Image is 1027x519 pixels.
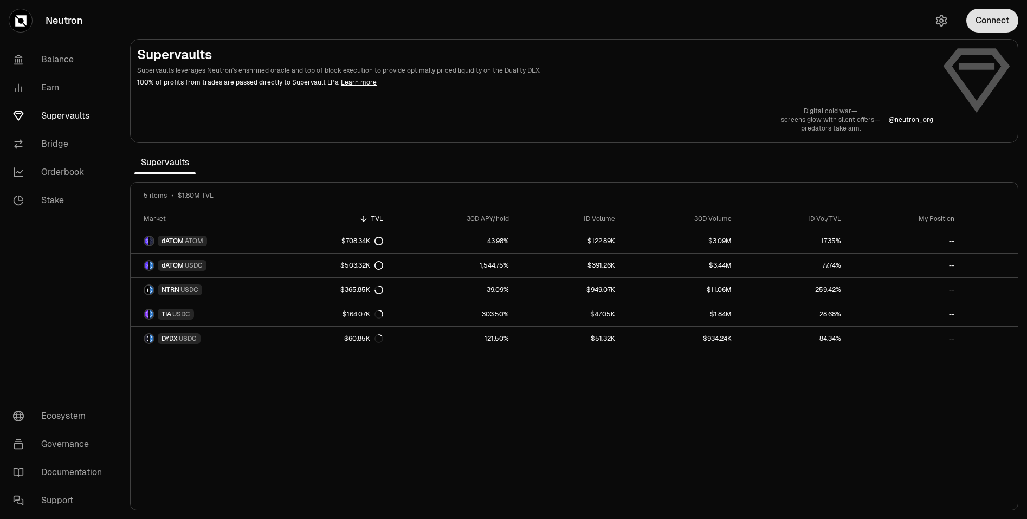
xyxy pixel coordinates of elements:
a: 303.50% [390,302,515,326]
a: $60.85K [286,327,390,351]
div: 1D Volume [522,215,615,223]
a: $164.07K [286,302,390,326]
span: TIA [162,310,171,319]
img: USDC Logo [150,334,153,343]
a: Supervaults [4,102,117,130]
a: $503.32K [286,254,390,277]
a: $3.09M [622,229,738,253]
p: predators take aim. [781,124,880,133]
p: Digital cold war— [781,107,880,115]
a: 17.35% [738,229,848,253]
div: TVL [292,215,383,223]
span: $1.80M TVL [178,191,214,200]
a: $51.32K [515,327,622,351]
a: 39.09% [390,278,515,302]
a: $365.85K [286,278,390,302]
p: Supervaults leverages Neutron's enshrined oracle and top of block execution to provide optimally ... [137,66,933,75]
a: Learn more [341,78,377,87]
a: $47.05K [515,302,622,326]
div: $164.07K [343,310,383,319]
img: DYDX Logo [145,334,148,343]
img: dATOM Logo [145,261,148,270]
a: Balance [4,46,117,74]
span: 5 items [144,191,167,200]
a: Digital cold war—screens glow with silent offers—predators take aim. [781,107,880,133]
a: $1.84M [622,302,738,326]
a: $11.06M [622,278,738,302]
h2: Supervaults [137,46,933,63]
span: NTRN [162,286,179,294]
button: Connect [966,9,1018,33]
a: 28.68% [738,302,848,326]
div: $60.85K [344,334,383,343]
p: @ neutron_org [889,115,933,124]
img: TIA Logo [145,310,148,319]
span: dATOM [162,261,184,270]
a: -- [848,229,961,253]
a: $949.07K [515,278,622,302]
img: USDC Logo [150,261,153,270]
span: dATOM [162,237,184,245]
a: $391.26K [515,254,622,277]
a: $122.89K [515,229,622,253]
a: 77.74% [738,254,848,277]
a: -- [848,278,961,302]
span: USDC [179,334,197,343]
a: Stake [4,186,117,215]
a: -- [848,302,961,326]
span: DYDX [162,334,178,343]
img: ATOM Logo [150,237,153,245]
a: Documentation [4,458,117,486]
div: $708.34K [341,237,383,245]
a: NTRN LogoUSDC LogoNTRNUSDC [131,278,286,302]
img: NTRN Logo [145,286,148,294]
a: -- [848,254,961,277]
div: My Position [854,215,954,223]
a: @neutron_org [889,115,933,124]
div: 30D APY/hold [396,215,509,223]
a: 259.42% [738,278,848,302]
span: Supervaults [134,152,196,173]
div: $365.85K [340,286,383,294]
a: $3.44M [622,254,738,277]
a: 43.98% [390,229,515,253]
a: 1,544.75% [390,254,515,277]
p: 100% of profits from trades are passed directly to Supervault LPs. [137,77,933,87]
a: Earn [4,74,117,102]
span: ATOM [185,237,203,245]
a: $934.24K [622,327,738,351]
span: USDC [180,286,198,294]
a: Orderbook [4,158,117,186]
div: Market [144,215,279,223]
div: 1D Vol/TVL [745,215,841,223]
a: dATOM LogoUSDC LogodATOMUSDC [131,254,286,277]
a: 121.50% [390,327,515,351]
img: dATOM Logo [145,237,148,245]
a: Ecosystem [4,402,117,430]
img: USDC Logo [150,286,153,294]
a: -- [848,327,961,351]
a: dATOM LogoATOM LogodATOMATOM [131,229,286,253]
div: $503.32K [340,261,383,270]
a: Bridge [4,130,117,158]
a: TIA LogoUSDC LogoTIAUSDC [131,302,286,326]
a: Support [4,486,117,515]
a: DYDX LogoUSDC LogoDYDXUSDC [131,327,286,351]
span: USDC [172,310,190,319]
a: 84.34% [738,327,848,351]
a: $708.34K [286,229,390,253]
p: screens glow with silent offers— [781,115,880,124]
span: USDC [185,261,203,270]
div: 30D Volume [628,215,732,223]
a: Governance [4,430,117,458]
img: USDC Logo [150,310,153,319]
